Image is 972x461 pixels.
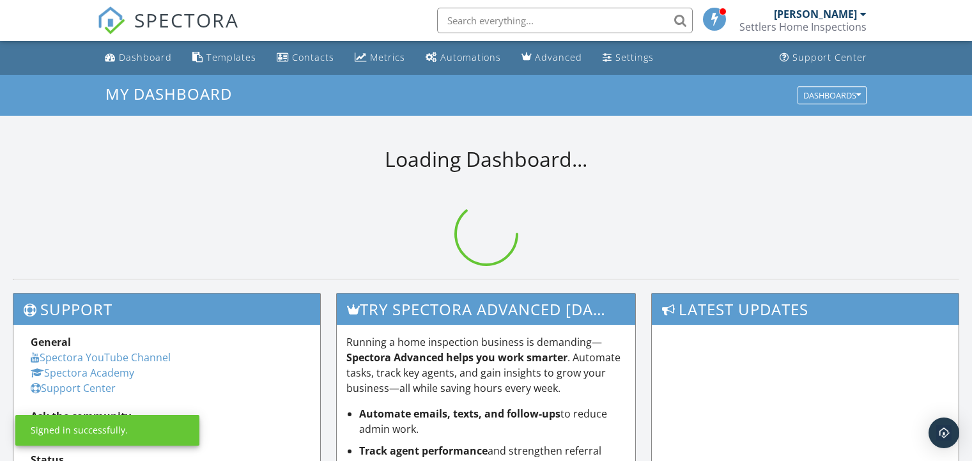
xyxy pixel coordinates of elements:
div: Signed in successfully. [31,424,128,437]
a: Support Center [775,46,872,70]
a: SPECTORA [97,17,239,44]
button: Dashboards [798,86,867,104]
div: Settings [615,51,654,63]
a: Metrics [350,46,410,70]
h3: Try spectora advanced [DATE] [337,293,636,325]
div: Support Center [792,51,867,63]
div: Automations [440,51,501,63]
div: [PERSON_NAME] [774,8,857,20]
strong: General [31,335,71,349]
a: Spectora Academy [31,366,134,380]
li: to reduce admin work. [359,406,626,437]
strong: Spectora Advanced helps you work smarter [346,350,567,364]
strong: Automate emails, texts, and follow-ups [359,407,560,421]
a: Settings [598,46,659,70]
div: Dashboard [119,51,172,63]
a: Contacts [272,46,339,70]
div: Metrics [370,51,405,63]
p: Running a home inspection business is demanding— . Automate tasks, track key agents, and gain ins... [346,334,626,396]
div: Dashboards [803,91,861,100]
div: Ask the community [31,409,303,424]
div: Settlers Home Inspections [739,20,867,33]
a: Advanced [516,46,587,70]
strong: Track agent performance [359,444,488,458]
a: Spectora YouTube Channel [31,350,171,364]
div: Open Intercom Messenger [929,418,959,448]
div: Contacts [292,51,334,63]
a: Support Center [31,381,116,395]
input: Search everything... [437,8,693,33]
h3: Latest Updates [652,293,959,325]
a: Automations (Basic) [420,46,506,70]
a: Dashboard [100,46,177,70]
h3: Support [13,293,320,325]
div: Advanced [535,51,582,63]
a: Templates [187,46,261,70]
span: SPECTORA [134,6,239,33]
img: The Best Home Inspection Software - Spectora [97,6,125,35]
div: Templates [206,51,256,63]
span: My Dashboard [105,83,232,104]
